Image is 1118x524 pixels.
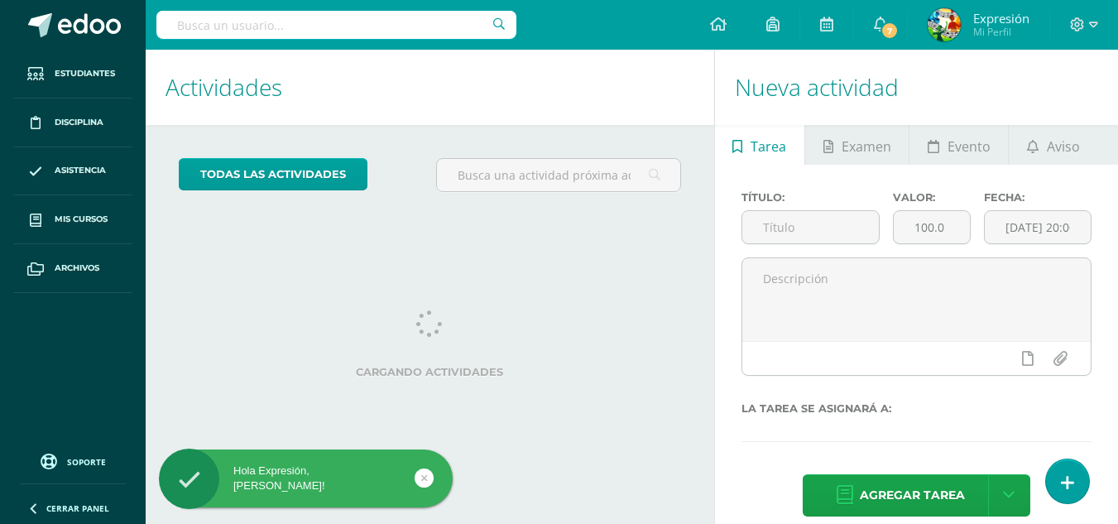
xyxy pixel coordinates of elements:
span: Asistencia [55,164,106,177]
input: Fecha de entrega [985,211,1091,243]
a: Archivos [13,244,132,293]
div: Hola Expresión, [PERSON_NAME]! [159,464,453,493]
span: Agregar tarea [860,475,965,516]
img: 852c373e651f39172791dbf6cd0291a6.png [928,8,961,41]
label: Título: [741,191,880,204]
span: Mis cursos [55,213,108,226]
input: Busca una actividad próxima aquí... [437,159,679,191]
input: Título [742,211,879,243]
a: Disciplina [13,99,132,147]
a: todas las Actividades [179,158,367,190]
span: Archivos [55,262,99,275]
span: Estudiantes [55,67,115,80]
a: Soporte [20,449,126,472]
label: Fecha: [984,191,1092,204]
a: Examen [805,125,909,165]
span: Tarea [751,127,786,166]
a: Tarea [715,125,804,165]
a: Evento [909,125,1008,165]
input: Puntos máximos [894,211,970,243]
h1: Nueva actividad [735,50,1098,125]
span: Examen [842,127,891,166]
a: Asistencia [13,147,132,196]
span: Cerrar panel [46,502,109,514]
span: Expresión [973,10,1029,26]
span: Aviso [1047,127,1080,166]
a: Aviso [1009,125,1097,165]
label: Valor: [893,191,971,204]
span: Mi Perfil [973,25,1029,39]
a: Mis cursos [13,195,132,244]
label: La tarea se asignará a: [741,402,1092,415]
span: Disciplina [55,116,103,129]
input: Busca un usuario... [156,11,516,39]
label: Cargando actividades [179,366,681,378]
a: Estudiantes [13,50,132,99]
span: Soporte [67,456,106,468]
span: 7 [880,22,899,40]
span: Evento [948,127,991,166]
h1: Actividades [166,50,694,125]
